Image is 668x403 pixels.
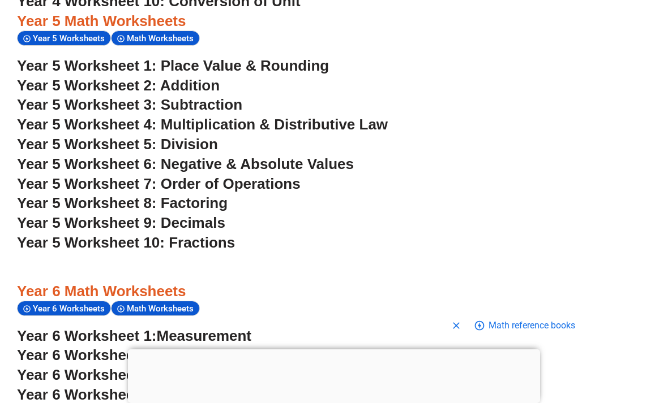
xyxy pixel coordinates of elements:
[17,301,111,316] div: Year 6 Worksheets
[127,33,197,44] span: Math Worksheets
[17,77,220,94] a: Year 5 Worksheet 2: Addition
[17,214,225,231] a: Year 5 Worksheet 9: Decimals
[17,346,157,363] span: Year 6 Worksheet 2:
[111,301,200,316] div: Math Worksheets
[17,327,251,344] a: Year 6 Worksheet 1:Measurement
[17,346,221,363] a: Year 6 Worksheet 2:Decimals
[128,349,540,400] iframe: Advertisement
[17,12,651,31] h3: Year 5 Math Worksheets
[17,57,329,74] a: Year 5 Worksheet 1: Place Value & Rounding
[17,366,157,383] span: Year 6 Worksheet 3:
[157,346,221,363] span: Decimals
[127,304,197,314] span: Math Worksheets
[17,366,222,383] a: Year 6 Worksheet 3:Fractions
[17,136,218,153] a: Year 5 Worksheet 5: Division
[33,33,108,44] span: Year 5 Worksheets
[17,282,651,301] h3: Year 6 Math Worksheets
[17,155,354,172] a: Year 5 Worksheet 6: Negative & Absolute Values
[17,386,219,403] a: Year 6 Worksheet 4:Percents
[17,175,301,192] a: Year 5 Worksheet 7: Order of Operations
[33,304,108,314] span: Year 6 Worksheets
[17,116,388,133] a: Year 5 Worksheet 4: Multiplication & Distributive Law
[451,320,462,331] svg: Close shopping anchor
[111,31,200,46] div: Math Worksheets
[17,194,228,211] a: Year 5 Worksheet 8: Factoring
[17,234,235,251] a: Year 5 Worksheet 10: Fractions
[17,96,242,113] a: Year 5 Worksheet 3: Subtraction
[17,386,157,403] span: Year 6 Worksheet 4:
[474,275,668,403] iframe: Chat Widget
[17,31,111,46] div: Year 5 Worksheets
[17,327,157,344] span: Year 6 Worksheet 1:
[157,327,252,344] span: Measurement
